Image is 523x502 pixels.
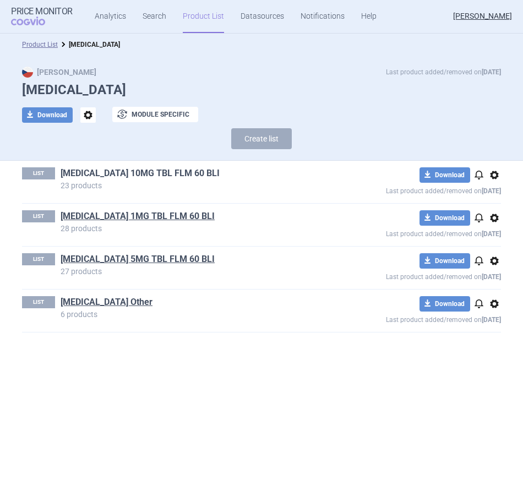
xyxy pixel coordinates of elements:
[22,296,55,308] p: LIST
[482,68,501,76] strong: [DATE]
[482,187,501,195] strong: [DATE]
[22,107,73,123] button: Download
[11,17,61,25] span: COGVIO
[420,167,470,183] button: Download
[61,210,357,225] h1: ISTURISA 1MG TBL FLM 60 BLI
[61,167,220,179] a: [MEDICAL_DATA] 10MG TBL FLM 60 BLI
[61,167,357,182] h1: ISTURISA 10MG TBL FLM 60 BLI
[61,253,357,268] h1: ISTURISA 5MG TBL FLM 60 BLI
[357,269,501,282] p: Last product added/removed on
[22,253,55,265] p: LIST
[58,39,120,50] li: isturisa
[61,296,357,310] h1: ISTURISA Other
[22,167,55,179] p: LIST
[61,225,357,232] p: 28 products
[61,296,152,308] a: [MEDICAL_DATA] Other
[61,253,215,265] a: [MEDICAL_DATA] 5MG TBL FLM 60 BLI
[420,296,470,312] button: Download
[357,312,501,325] p: Last product added/removed on
[22,210,55,222] p: LIST
[22,82,501,98] h1: [MEDICAL_DATA]
[22,41,58,48] a: Product List
[11,7,73,17] strong: Price Monitor
[357,183,501,197] p: Last product added/removed on
[482,316,501,324] strong: [DATE]
[22,67,33,78] img: CZ
[61,268,357,275] p: 27 products
[22,68,96,77] strong: [PERSON_NAME]
[420,253,470,269] button: Download
[357,226,501,239] p: Last product added/removed on
[11,7,73,26] a: Price MonitorCOGVIO
[386,67,501,78] p: Last product added/removed on
[61,210,215,222] a: [MEDICAL_DATA] 1MG TBL FLM 60 BLI
[420,210,470,226] button: Download
[61,182,357,189] p: 23 products
[112,107,198,122] button: Module specific
[69,41,120,48] strong: [MEDICAL_DATA]
[482,273,501,281] strong: [DATE]
[61,310,357,318] p: 6 products
[482,230,501,238] strong: [DATE]
[22,39,58,50] li: Product List
[231,128,292,149] button: Create list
